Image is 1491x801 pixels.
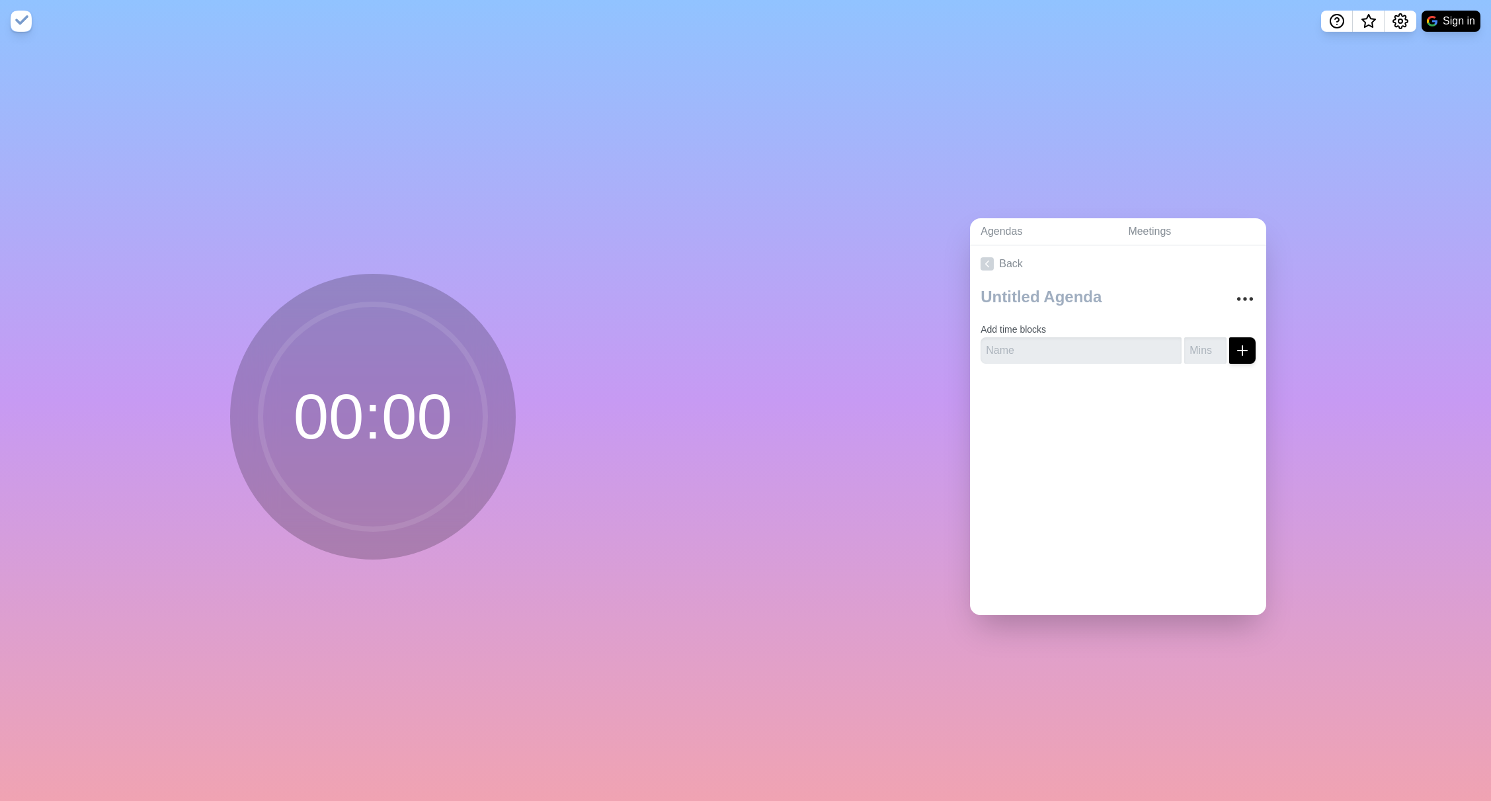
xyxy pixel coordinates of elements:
button: Settings [1385,11,1416,32]
a: Meetings [1117,218,1266,245]
button: Sign in [1422,11,1480,32]
label: Add time blocks [981,324,1046,335]
button: More [1232,286,1258,312]
input: Name [981,337,1182,364]
a: Agendas [970,218,1117,245]
a: Back [970,245,1266,282]
img: timeblocks logo [11,11,32,32]
button: Help [1321,11,1353,32]
input: Mins [1184,337,1227,364]
button: What’s new [1353,11,1385,32]
img: google logo [1427,16,1437,26]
